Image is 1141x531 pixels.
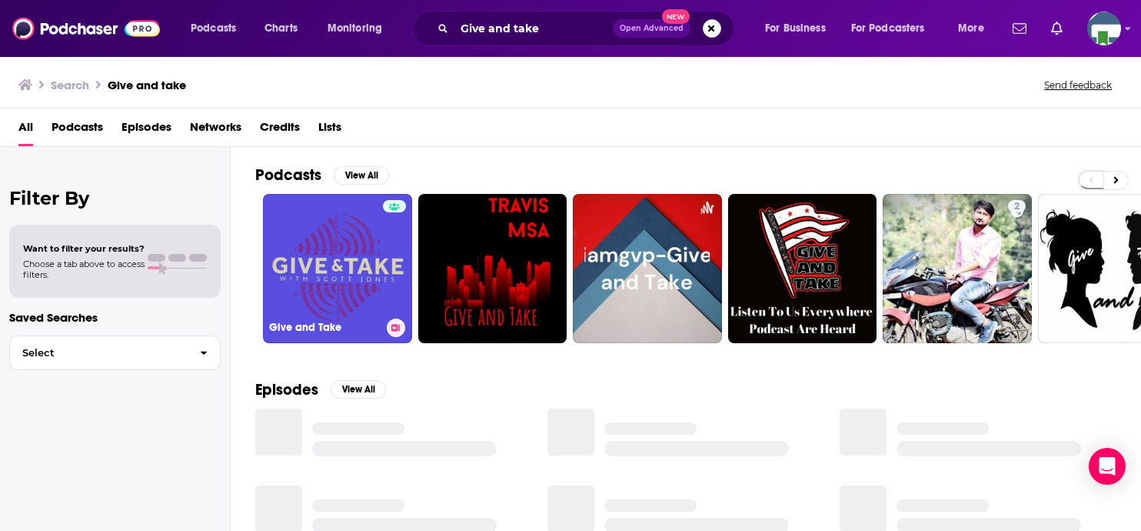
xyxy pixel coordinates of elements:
[883,194,1032,343] a: 2
[263,194,412,343] a: Give and Take
[613,19,690,38] button: Open AdvancedNew
[12,14,160,43] img: Podchaser - Follow, Share and Rate Podcasts
[9,336,221,370] button: Select
[841,16,947,41] button: open menu
[1087,12,1121,45] img: User Profile
[334,166,389,185] button: View All
[317,16,402,41] button: open menu
[662,9,690,24] span: New
[23,259,145,280] span: Choose a tab above to access filters.
[1087,12,1121,45] button: Show profile menu
[427,11,749,46] div: Search podcasts, credits, & more...
[255,165,321,185] h2: Podcasts
[1008,200,1026,212] a: 2
[108,78,186,92] h3: Give and take
[1087,12,1121,45] span: Logged in as KCMedia
[190,115,241,146] a: Networks
[947,16,1003,41] button: open menu
[620,25,684,32] span: Open Advanced
[269,321,381,334] h3: Give and Take
[958,18,984,39] span: More
[318,115,341,146] a: Lists
[1006,15,1033,42] a: Show notifications dropdown
[9,187,221,209] h2: Filter By
[255,165,389,185] a: PodcastsView All
[851,18,925,39] span: For Podcasters
[754,16,845,41] button: open menu
[765,18,826,39] span: For Business
[255,380,318,399] h2: Episodes
[10,348,188,358] span: Select
[254,16,307,41] a: Charts
[9,310,221,325] p: Saved Searches
[180,16,256,41] button: open menu
[328,18,382,39] span: Monitoring
[191,18,236,39] span: Podcasts
[264,18,298,39] span: Charts
[255,380,386,399] a: EpisodesView All
[1089,448,1126,485] div: Open Intercom Messenger
[1045,15,1069,42] a: Show notifications dropdown
[1040,78,1116,92] button: Send feedback
[454,16,613,41] input: Search podcasts, credits, & more...
[1014,199,1020,215] span: 2
[52,115,103,146] a: Podcasts
[18,115,33,146] a: All
[331,380,386,399] button: View All
[260,115,300,146] a: Credits
[23,243,145,254] span: Want to filter your results?
[51,78,89,92] h3: Search
[121,115,171,146] a: Episodes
